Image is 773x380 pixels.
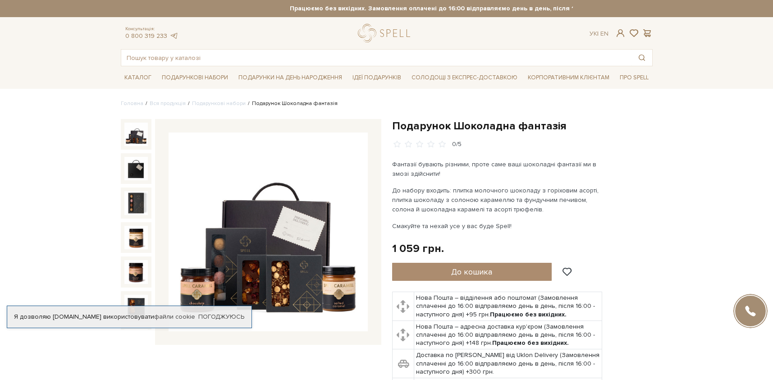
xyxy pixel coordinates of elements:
[124,123,148,146] img: Подарунок Шоколадна фантазія
[235,71,346,85] span: Подарунки на День народження
[408,70,521,85] a: Солодощі з експрес-доставкою
[121,50,631,66] input: Пошук товару у каталозі
[124,191,148,215] img: Подарунок Шоколадна фантазія
[616,71,652,85] span: Про Spell
[597,30,599,37] span: |
[169,133,368,332] img: Подарунок Шоколадна фантазія
[392,160,604,179] p: Фантазії бувають різними, проте саме ваші шоколадні фантазії ми в змозі здійснити!
[201,5,733,13] strong: Працюємо без вихідних. Замовлення оплачені до 16:00 відправляємо день в день, після 16:00 - насту...
[414,320,602,349] td: Нова Пошта – адресна доставка кур'єром (Замовлення сплаченні до 16:00 відправляємо день в день, п...
[124,329,148,353] img: Подарунок Шоколадна фантазія
[198,313,244,321] a: Погоджуюсь
[392,263,552,281] button: До кошика
[452,140,462,149] div: 0/5
[154,313,195,320] a: файли cookie
[600,30,608,37] a: En
[124,157,148,180] img: Подарунок Шоколадна фантазія
[392,242,444,256] div: 1 059 грн.
[358,24,414,42] a: logo
[414,349,602,378] td: Доставка по [PERSON_NAME] від Uklon Delivery (Замовлення сплаченні до 16:00 відправляємо день в д...
[451,267,492,277] span: До кошика
[524,70,613,85] a: Корпоративним клієнтам
[169,32,178,40] a: telegram
[492,339,569,347] b: Працюємо без вихідних.
[121,71,155,85] span: Каталог
[150,100,186,107] a: Вся продукція
[124,226,148,249] img: Подарунок Шоколадна фантазія
[590,30,608,38] div: Ук
[158,71,232,85] span: Подарункові набори
[392,221,604,231] p: Смакуйте та нехай усе у вас буде Spell!
[414,292,602,321] td: Нова Пошта – відділення або поштомат (Замовлення сплаченні до 16:00 відправляємо день в день, піс...
[631,50,652,66] button: Пошук товару у каталозі
[246,100,338,108] li: Подарунок Шоколадна фантазія
[192,100,246,107] a: Подарункові набори
[392,119,653,133] h1: Подарунок Шоколадна фантазія
[125,26,178,32] span: Консультація:
[7,313,252,321] div: Я дозволяю [DOMAIN_NAME] використовувати
[121,100,143,107] a: Головна
[124,295,148,318] img: Подарунок Шоколадна фантазія
[392,186,604,214] p: До набору входить: плитка молочного шоколаду з горіховим асорті, плитка шоколаду з солоною караме...
[490,311,567,318] b: Працюємо без вихідних.
[125,32,167,40] a: 0 800 319 233
[124,260,148,284] img: Подарунок Шоколадна фантазія
[349,71,405,85] span: Ідеї подарунків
